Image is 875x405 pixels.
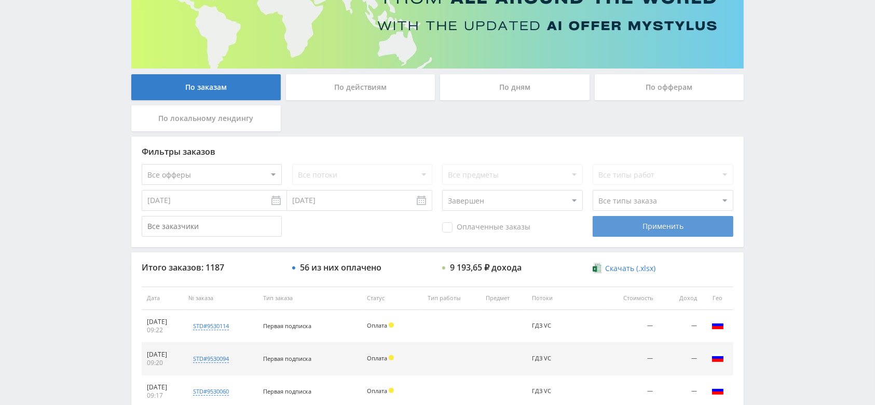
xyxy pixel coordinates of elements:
[389,388,394,393] span: Холд
[450,263,522,272] div: 9 193,65 ₽ дохода
[604,287,658,310] th: Стоимость
[193,322,229,330] div: std#9530114
[142,287,183,310] th: Дата
[712,384,724,397] img: rus.png
[422,287,481,310] th: Тип работы
[593,263,601,273] img: xlsx
[658,343,702,375] td: —
[193,355,229,363] div: std#9530094
[367,354,387,362] span: Оплата
[658,287,702,310] th: Доход
[712,319,724,331] img: rus.png
[712,352,724,364] img: rus.png
[300,263,381,272] div: 56 из них оплачено
[193,387,229,396] div: std#9530060
[147,318,178,326] div: [DATE]
[527,287,604,310] th: Потоки
[147,392,178,400] div: 09:17
[147,383,178,392] div: [DATE]
[367,387,387,395] span: Оплата
[362,287,422,310] th: Статус
[258,287,362,310] th: Тип заказа
[604,310,658,343] td: —
[263,322,311,330] span: Первая подписка
[605,264,655,273] span: Скачать (.xlsx)
[481,287,527,310] th: Предмет
[147,326,178,334] div: 09:22
[442,222,530,233] span: Оплаченные заказы
[595,74,744,100] div: По офферам
[367,321,387,329] span: Оплата
[147,359,178,367] div: 09:20
[263,387,311,395] span: Первая подписка
[593,263,655,274] a: Скачать (.xlsx)
[142,147,733,156] div: Фильтры заказов
[593,216,733,237] div: Применить
[604,343,658,375] td: —
[532,388,579,395] div: ГДЗ VC
[131,74,281,100] div: По заказам
[147,350,178,359] div: [DATE]
[142,263,282,272] div: Итого заказов: 1187
[658,310,702,343] td: —
[183,287,258,310] th: № заказа
[389,322,394,328] span: Холд
[389,355,394,360] span: Холд
[286,74,435,100] div: По действиям
[131,105,281,131] div: По локальному лендингу
[532,322,579,329] div: ГДЗ VC
[702,287,733,310] th: Гео
[532,355,579,362] div: ГДЗ VC
[440,74,590,100] div: По дням
[142,216,282,237] input: Все заказчики
[263,355,311,362] span: Первая подписка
